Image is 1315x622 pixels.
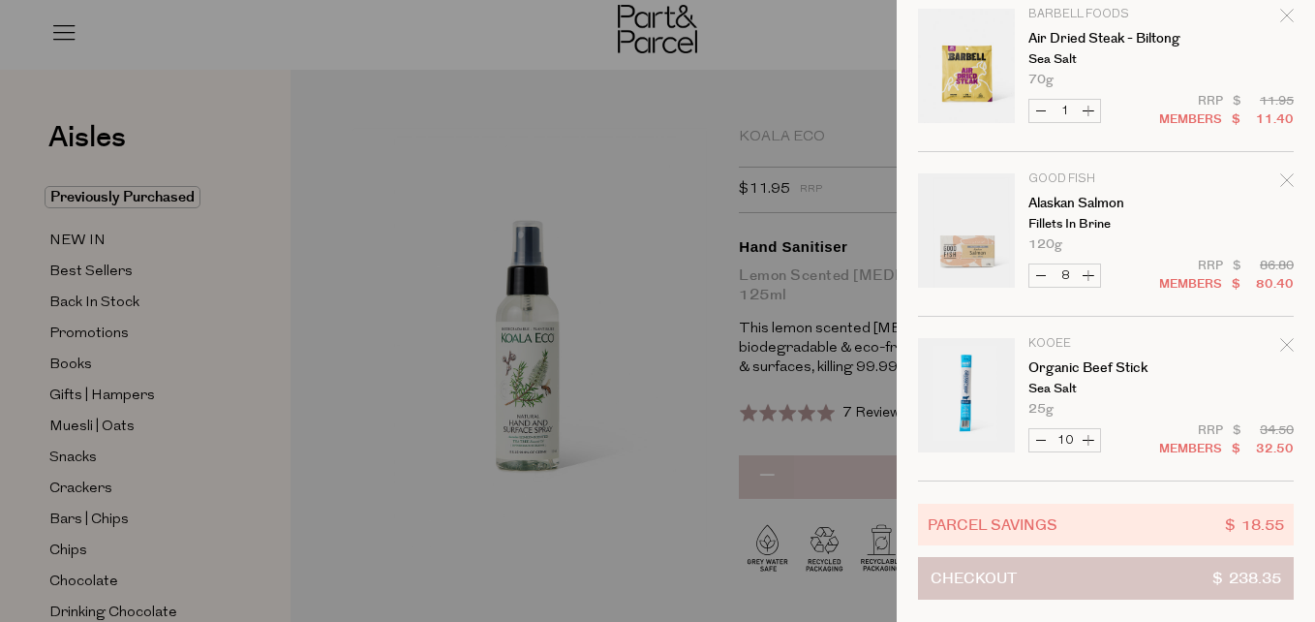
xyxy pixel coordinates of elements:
[1280,171,1294,197] div: Remove Alaskan Salmon
[1028,53,1178,66] p: Sea Salt
[1028,403,1054,416] span: 25g
[1028,361,1178,375] a: Organic Beef Stick
[1028,9,1178,20] p: Barbell Foods
[1225,513,1284,536] span: $ 18.55
[1280,6,1294,32] div: Remove Air Dried Steak - Biltong
[1028,74,1054,86] span: 70g
[931,558,1017,599] span: Checkout
[1212,558,1281,599] span: $ 238.35
[1280,335,1294,361] div: Remove Organic Beef Stick
[1028,218,1178,231] p: Fillets in Brine
[1028,338,1178,350] p: KOOEE
[1028,383,1178,395] p: Sea Salt
[1053,429,1077,451] input: QTY Organic Beef Stick
[1053,100,1077,122] input: QTY Air Dried Steak - Biltong
[1028,32,1178,46] a: Air Dried Steak - Biltong
[1028,173,1178,185] p: Good Fish
[1028,197,1178,210] a: Alaskan Salmon
[1053,264,1077,287] input: QTY Alaskan Salmon
[928,513,1057,536] span: Parcel Savings
[918,557,1294,600] button: Checkout$ 238.35
[1028,238,1062,251] span: 120g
